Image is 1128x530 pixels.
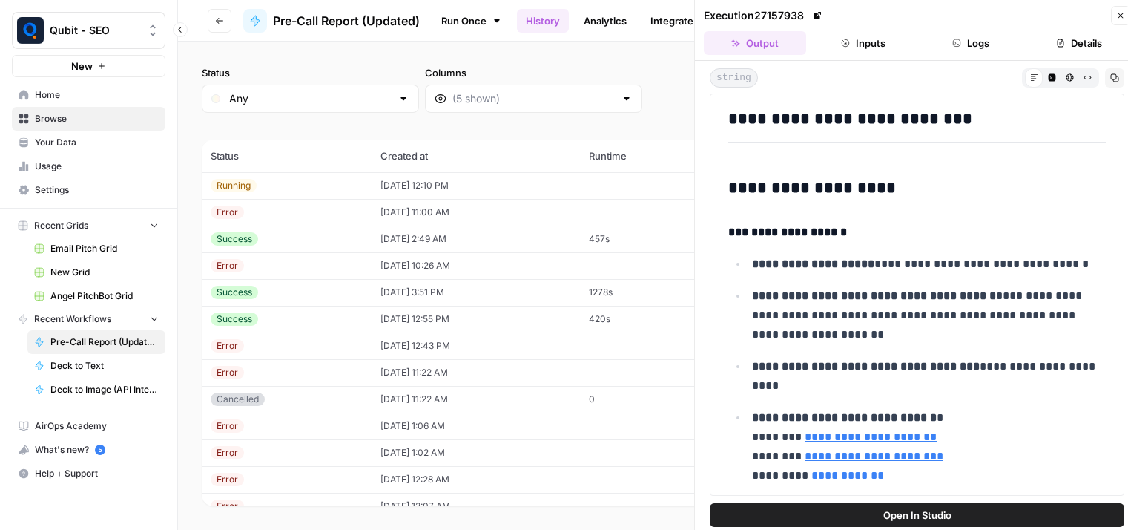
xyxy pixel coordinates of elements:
[35,419,159,433] span: AirOps Academy
[35,160,159,173] span: Usage
[580,226,711,252] td: 457s
[372,333,580,359] td: [DATE] 12:43 PM
[95,445,105,455] a: 5
[580,306,711,333] td: 420s
[575,9,636,33] a: Analytics
[243,9,420,33] a: Pre-Call Report (Updated)
[35,136,159,149] span: Your Data
[12,83,165,107] a: Home
[50,242,159,255] span: Email Pitch Grid
[12,215,165,237] button: Recent Grids
[580,140,711,172] th: Runtime
[211,446,244,459] div: Error
[12,131,165,154] a: Your Data
[50,266,159,279] span: New Grid
[710,68,758,88] span: string
[202,113,1104,140] span: (782 records)
[425,65,642,80] label: Columns
[35,112,159,125] span: Browse
[50,336,159,349] span: Pre-Call Report (Updated)
[202,140,372,172] th: Status
[372,386,580,413] td: [DATE] 11:22 AM
[883,508,951,523] span: Open In Studio
[50,359,159,373] span: Deck to Text
[372,413,580,439] td: [DATE] 1:06 AM
[704,31,806,55] button: Output
[12,154,165,178] a: Usage
[50,289,159,303] span: Angel PitchBot Grid
[211,339,244,353] div: Error
[920,31,1023,55] button: Logs
[202,65,419,80] label: Status
[35,467,159,480] span: Help + Support
[71,59,93,73] span: New
[17,17,44,44] img: Qubit - SEO Logo
[35,183,159,197] span: Settings
[12,107,165,131] a: Browse
[372,439,580,466] td: [DATE] 1:02 AM
[12,462,165,485] button: Help + Support
[27,237,165,261] a: Email Pitch Grid
[211,473,244,486] div: Error
[273,12,420,30] span: Pre-Call Report (Updated)
[432,8,511,33] a: Run Once
[704,8,825,23] div: Execution 27157938
[372,199,580,226] td: [DATE] 11:00 AM
[211,500,244,513] div: Error
[372,466,580,493] td: [DATE] 12:28 AM
[12,12,165,49] button: Workspace: Qubit - SEO
[372,172,580,199] td: [DATE] 12:10 PM
[13,439,165,461] div: What's new?
[27,354,165,378] a: Deck to Text
[27,378,165,402] a: Deck to Image (API Integration)
[229,91,392,106] input: Any
[372,140,580,172] th: Created at
[50,23,139,38] span: Qubit - SEO
[452,91,615,106] input: (5 shown)
[27,284,165,308] a: Angel PitchBot Grid
[50,383,159,396] span: Deck to Image (API Integration)
[35,88,159,102] span: Home
[12,438,165,462] button: What's new? 5
[34,313,111,326] span: Recent Workflows
[12,308,165,330] button: Recent Workflows
[12,414,165,438] a: AirOps Academy
[372,493,580,520] td: [DATE] 12:07 AM
[211,313,258,326] div: Success
[12,55,165,77] button: New
[580,279,711,306] td: 1278s
[372,359,580,386] td: [DATE] 11:22 AM
[211,206,244,219] div: Error
[372,226,580,252] td: [DATE] 2:49 AM
[211,419,244,433] div: Error
[372,306,580,333] td: [DATE] 12:55 PM
[98,446,102,454] text: 5
[641,9,702,33] a: Integrate
[211,232,258,246] div: Success
[34,219,88,232] span: Recent Grids
[517,9,569,33] a: History
[211,259,244,272] div: Error
[372,252,580,279] td: [DATE] 10:26 AM
[12,178,165,202] a: Settings
[27,330,165,354] a: Pre-Call Report (Updated)
[211,366,244,379] div: Error
[211,393,265,406] div: Cancelled
[812,31,914,55] button: Inputs
[372,279,580,306] td: [DATE] 3:51 PM
[211,286,258,299] div: Success
[27,261,165,284] a: New Grid
[710,503,1124,527] button: Open In Studio
[211,179,257,192] div: Running
[580,386,711,413] td: 0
